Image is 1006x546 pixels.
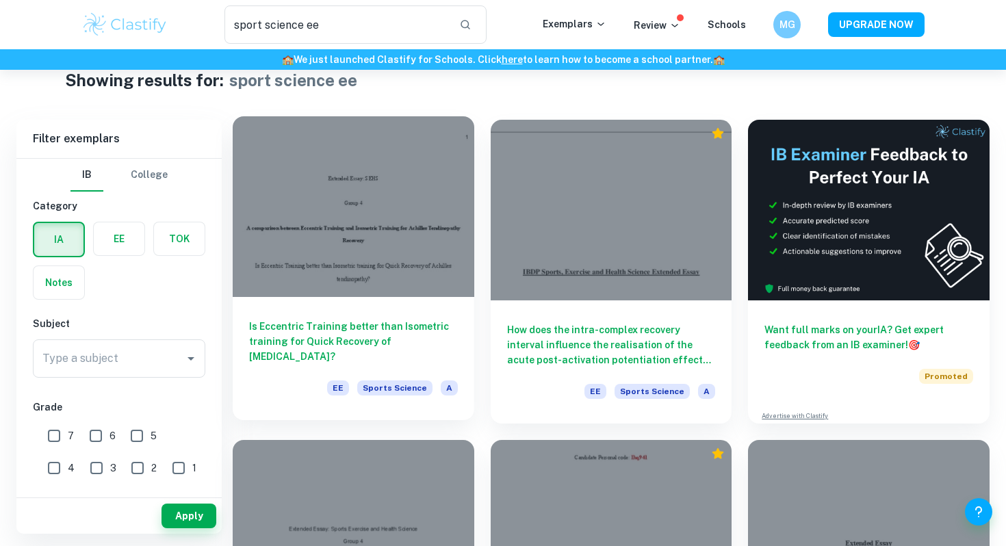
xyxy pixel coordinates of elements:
button: TOK [154,222,205,255]
button: Apply [162,504,216,528]
p: Exemplars [543,16,606,31]
h1: Showing results for: [65,68,224,92]
span: A [698,384,715,399]
span: Promoted [919,369,973,384]
h6: How does the intra-complex recovery interval influence the realisation of the acute post-activati... [507,322,716,367]
h6: MG [779,17,795,32]
span: 6 [109,428,116,443]
span: 🏫 [713,54,725,65]
h1: sport science ee [229,68,357,92]
span: Sports Science [357,380,433,395]
span: 4 [68,460,75,476]
span: 5 [151,428,157,443]
button: EE [94,222,144,255]
img: Thumbnail [748,120,990,300]
a: here [502,54,523,65]
button: Help and Feedback [965,498,992,525]
h6: Filter exemplars [16,120,222,158]
h6: We just launched Clastify for Schools. Click to learn how to become a school partner. [3,52,1003,67]
button: UPGRADE NOW [828,12,925,37]
span: A [441,380,458,395]
h6: Want full marks on your IA ? Get expert feedback from an IB examiner! [764,322,973,352]
span: 🏫 [282,54,294,65]
a: Schools [708,19,746,30]
a: Advertise with Clastify [762,411,828,421]
h6: Grade [33,400,205,415]
div: Filter type choice [70,159,168,192]
button: College [131,159,168,192]
span: EE [584,384,606,399]
p: Review [634,18,680,33]
div: Premium [711,127,725,140]
span: 🎯 [908,339,920,350]
span: Sports Science [615,384,690,399]
h6: Is Eccentric Training better than Isometric training for Quick Recovery of [MEDICAL_DATA]? [249,319,458,364]
span: 7 [68,428,74,443]
img: Clastify logo [81,11,168,38]
h6: Category [33,198,205,213]
span: 3 [110,460,116,476]
span: EE [327,380,349,395]
div: Premium [711,447,725,460]
button: MG [773,11,801,38]
a: Want full marks on yourIA? Get expert feedback from an IB examiner!PromotedAdvertise with Clastify [748,120,990,424]
button: IA [34,223,83,256]
span: 1 [192,460,196,476]
a: Is Eccentric Training better than Isometric training for Quick Recovery of [MEDICAL_DATA]?EESport... [233,120,474,424]
button: Notes [34,266,84,299]
button: IB [70,159,103,192]
h6: Subject [33,316,205,331]
span: 2 [151,460,157,476]
input: Search for any exemplars... [224,5,448,44]
a: How does the intra-complex recovery interval influence the realisation of the acute post-activati... [491,120,732,424]
button: Open [181,349,201,368]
